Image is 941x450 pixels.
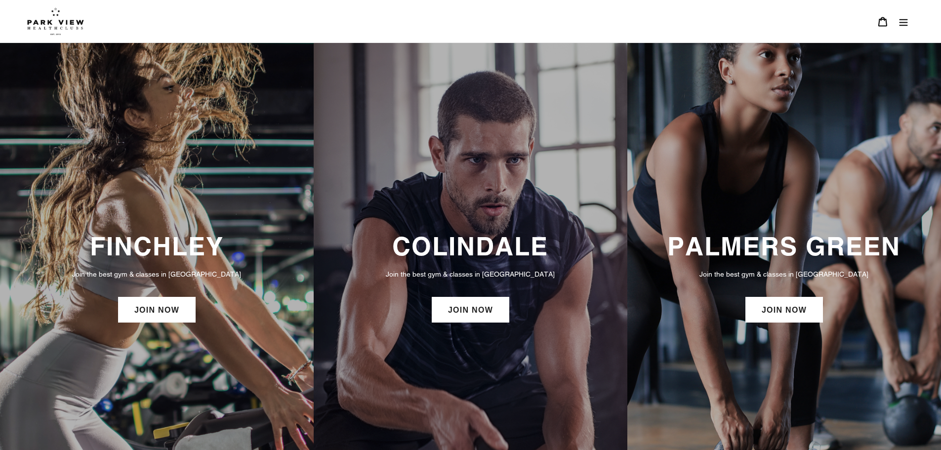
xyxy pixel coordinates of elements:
img: Park view health clubs is a gym near you. [27,7,84,35]
p: Join the best gym & classes in [GEOGRAPHIC_DATA] [637,269,931,280]
h3: FINCHLEY [10,231,304,261]
p: Join the best gym & classes in [GEOGRAPHIC_DATA] [324,269,617,280]
a: JOIN NOW: Colindale Membership [432,297,509,323]
button: Menu [893,11,914,32]
h3: PALMERS GREEN [637,231,931,261]
p: Join the best gym & classes in [GEOGRAPHIC_DATA] [10,269,304,280]
a: JOIN NOW: Palmers Green Membership [745,297,823,323]
h3: COLINDALE [324,231,617,261]
a: JOIN NOW: Finchley Membership [118,297,196,323]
